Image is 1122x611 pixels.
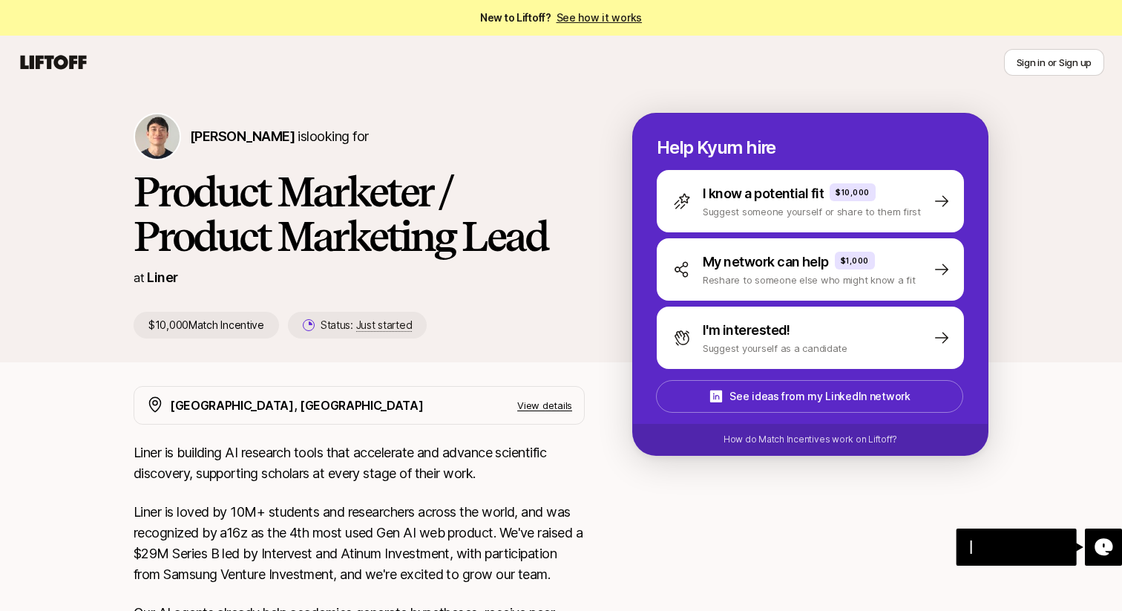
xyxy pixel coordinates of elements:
[836,186,870,198] p: $10,000
[147,269,177,285] a: Liner
[703,252,829,272] p: My network can help
[703,272,916,287] p: Reshare to someone else who might know a fit
[517,398,572,413] p: View details
[1004,49,1104,76] button: Sign in or Sign up
[356,318,413,332] span: Just started
[703,341,847,356] p: Suggest yourself as a candidate
[841,255,869,267] p: $1,000
[170,396,423,415] p: [GEOGRAPHIC_DATA], [GEOGRAPHIC_DATA]
[134,312,279,339] p: $10,000 Match Incentive
[657,137,964,158] p: Help Kyum hire
[321,316,412,334] p: Status:
[724,433,897,446] p: How do Match Incentives work on Liftoff?
[190,128,295,144] span: [PERSON_NAME]
[134,502,585,585] p: Liner is loved by 10M+ students and researchers across the world, and was recognized by a16z as t...
[557,11,643,24] a: See how it works
[656,380,963,413] button: See ideas from my LinkedIn network
[134,268,144,287] p: at
[134,169,585,258] h1: Product Marketer / Product Marketing Lead
[703,204,921,219] p: Suggest someone yourself or share to them first
[190,126,368,147] p: is looking for
[703,320,790,341] p: I'm interested!
[135,114,180,159] img: Kyum Kim
[729,388,910,405] p: See ideas from my LinkedIn network
[703,183,824,204] p: I know a potential fit
[134,442,585,484] p: Liner is building AI research tools that accelerate and advance scientific discovery, supporting ...
[480,9,642,27] span: New to Liftoff?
